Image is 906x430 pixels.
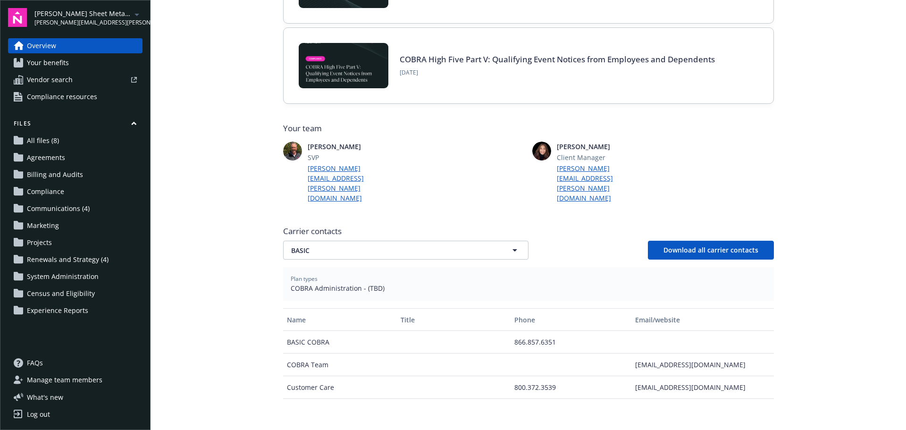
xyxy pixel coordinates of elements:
div: Log out [27,407,50,422]
a: Communications (4) [8,201,143,216]
span: Experience Reports [27,303,88,318]
a: Compliance [8,184,143,199]
span: Marketing [27,218,59,233]
span: [PERSON_NAME][EMAIL_ADDRESS][PERSON_NAME][DOMAIN_NAME] [34,18,131,27]
span: [DATE] [400,68,715,77]
a: [PERSON_NAME][EMAIL_ADDRESS][PERSON_NAME][DOMAIN_NAME] [308,163,400,203]
button: Download all carrier contacts [648,241,774,260]
a: Your benefits [8,55,143,70]
a: [PERSON_NAME][EMAIL_ADDRESS][PERSON_NAME][DOMAIN_NAME] [557,163,649,203]
a: COBRA High Five Part V: Qualifying Event Notices from Employees and Dependents [400,54,715,65]
a: Experience Reports [8,303,143,318]
span: Vendor search [27,72,73,87]
span: COBRA Administration - (TBD) [291,283,766,293]
a: arrowDropDown [131,8,143,20]
a: Compliance resources [8,89,143,104]
span: Overview [27,38,56,53]
span: Your benefits [27,55,69,70]
img: BLOG-Card Image - Compliance - COBRA High Five Pt 5 - 09-11-25.jpg [299,43,388,88]
a: Renewals and Strategy (4) [8,252,143,267]
span: Agreements [27,150,65,165]
img: navigator-logo.svg [8,8,27,27]
span: All files (8) [27,133,59,148]
a: Vendor search [8,72,143,87]
span: Communications (4) [27,201,90,216]
a: Marketing [8,218,143,233]
span: FAQs [27,355,43,371]
a: Census and Eligibility [8,286,143,301]
div: Title [401,315,507,325]
span: Compliance resources [27,89,97,104]
span: Your team [283,123,774,134]
div: COBRA Team [283,354,397,376]
div: 800.372.3539 [511,376,631,399]
a: Agreements [8,150,143,165]
button: Files [8,119,143,131]
div: BASIC COBRA [283,331,397,354]
div: Phone [514,315,628,325]
a: Manage team members [8,372,143,388]
span: Plan types [291,275,766,283]
img: photo [532,142,551,160]
div: Email/website [635,315,770,325]
a: FAQs [8,355,143,371]
button: Phone [511,308,631,331]
button: [PERSON_NAME] Sheet Metal, Inc.[PERSON_NAME][EMAIL_ADDRESS][PERSON_NAME][DOMAIN_NAME]arrowDropDown [34,8,143,27]
span: [PERSON_NAME] Sheet Metal, Inc. [34,8,131,18]
span: Manage team members [27,372,102,388]
a: System Administration [8,269,143,284]
span: SVP [308,152,400,162]
span: Carrier contacts [283,226,774,237]
span: Renewals and Strategy (4) [27,252,109,267]
span: System Administration [27,269,99,284]
span: Projects [27,235,52,250]
div: [EMAIL_ADDRESS][DOMAIN_NAME] [631,354,773,376]
a: All files (8) [8,133,143,148]
a: Projects [8,235,143,250]
span: BASIC [291,245,487,255]
span: Client Manager [557,152,649,162]
div: 866.857.6351 [511,331,631,354]
span: Download all carrier contacts [663,245,758,254]
span: Billing and Audits [27,167,83,182]
button: What's new [8,392,78,402]
span: Compliance [27,184,64,199]
div: Customer Care [283,376,397,399]
img: photo [283,142,302,160]
a: Overview [8,38,143,53]
span: What ' s new [27,392,63,402]
span: [PERSON_NAME] [557,142,649,152]
span: [PERSON_NAME] [308,142,400,152]
div: [EMAIL_ADDRESS][DOMAIN_NAME] [631,376,773,399]
a: Billing and Audits [8,167,143,182]
button: Name [283,308,397,331]
button: Email/website [631,308,773,331]
span: Census and Eligibility [27,286,95,301]
button: BASIC [283,241,528,260]
div: Name [287,315,393,325]
button: Title [397,308,511,331]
